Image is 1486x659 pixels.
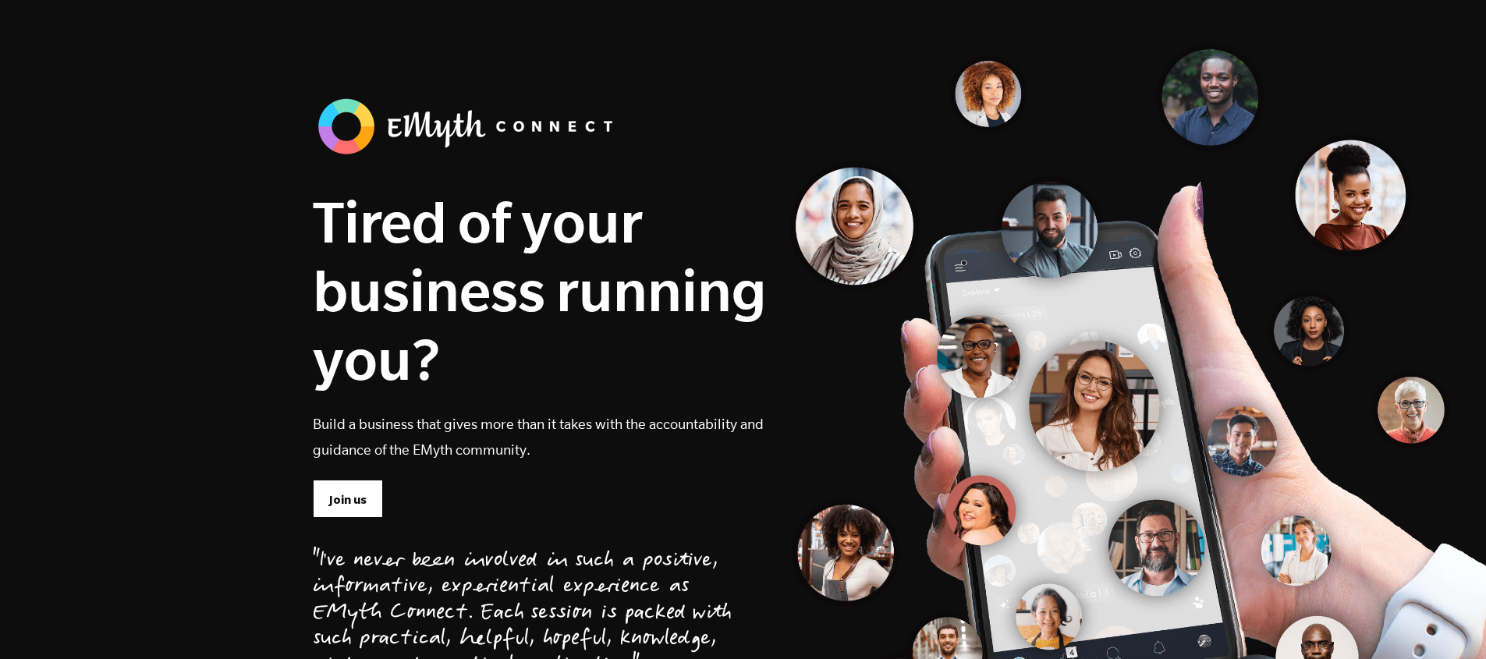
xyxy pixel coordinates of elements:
span: Join us [329,491,367,508]
p: Build a business that gives more than it takes with the accountability and guidance of the EMyth ... [313,411,767,462]
img: banner_logo [313,94,625,159]
a: Join us [313,480,383,517]
h1: Tired of your business running you? [313,187,767,393]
